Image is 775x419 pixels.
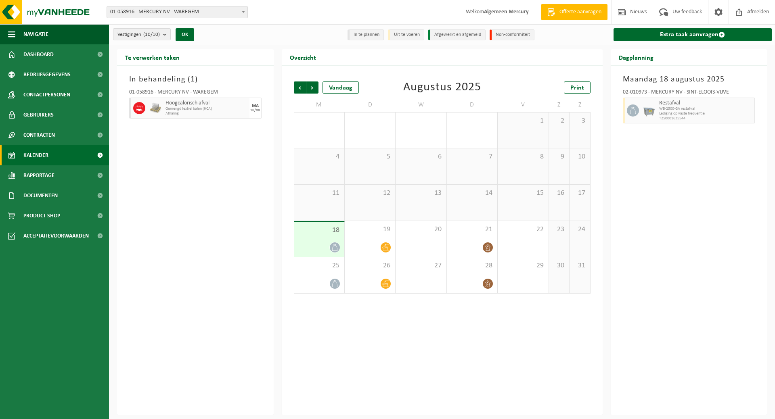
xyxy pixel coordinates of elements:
span: 17 [574,189,586,198]
span: Restafval [659,100,753,106]
td: W [396,98,446,112]
span: 27 [400,261,442,270]
div: MA [252,104,259,108]
h2: Te verwerken taken [117,49,188,65]
button: Vestigingen(10/10) [113,28,171,40]
span: 1 [191,75,195,83]
h2: Dagplanning [611,49,662,65]
span: Vestigingen [117,29,160,41]
span: Bedrijfsgegevens [23,65,71,85]
span: 5 [349,152,391,161]
div: 18/08 [250,108,260,113]
span: 30 [553,261,565,270]
h3: Maandag 18 augustus 2025 [623,73,755,85]
span: T250001635544 [659,116,753,121]
span: Offerte aanvragen [557,8,603,16]
div: Vandaag [323,81,359,94]
span: Hoogcalorisch afval [165,100,247,106]
span: 21 [451,225,493,234]
div: 01-058916 - MERCURY NV - WAREGEM [129,90,262,98]
span: 15 [502,189,544,198]
li: Non-conformiteit [490,29,534,40]
span: 8 [502,152,544,161]
span: 22 [502,225,544,234]
li: In te plannen [348,29,384,40]
span: Kalender [23,145,48,165]
span: Vorige [294,81,306,94]
td: D [447,98,498,112]
span: 11 [298,189,340,198]
img: LP-PA-00000-WDN-11 [149,102,161,114]
span: Contracten [23,125,55,145]
span: 14 [451,189,493,198]
div: Augustus 2025 [403,81,481,94]
span: 7 [451,152,493,161]
span: Volgende [306,81,318,94]
span: 1 [502,117,544,125]
strong: Algemeen Mercury [484,9,529,15]
span: Acceptatievoorwaarden [23,226,89,246]
span: 10 [574,152,586,161]
span: Rapportage [23,165,54,186]
a: Print [564,81,591,94]
span: 3 [574,117,586,125]
li: Uit te voeren [388,29,424,40]
span: Lediging op vaste frequentie [659,111,753,116]
span: 4 [298,152,340,161]
span: 6 [400,152,442,161]
span: 01-058916 - MERCURY NV - WAREGEM [107,6,247,18]
count: (10/10) [143,32,160,37]
h3: In behandeling ( ) [129,73,262,85]
span: WB-2500-GA restafval [659,106,753,111]
a: Offerte aanvragen [541,4,607,20]
td: Z [570,98,590,112]
span: Navigatie [23,24,48,44]
span: Gemengd textiel balen (HCA) [165,106,247,111]
span: 01-058916 - MERCURY NV - WAREGEM [107,6,248,18]
span: Gebruikers [23,105,54,125]
span: Afhaling [165,111,247,116]
button: OK [176,28,194,41]
span: Product Shop [23,206,60,226]
span: 18 [298,226,340,235]
span: Documenten [23,186,58,206]
span: 26 [349,261,391,270]
span: 31 [574,261,586,270]
span: 13 [400,189,442,198]
span: 24 [574,225,586,234]
span: Contactpersonen [23,85,70,105]
li: Afgewerkt en afgemeld [428,29,486,40]
td: M [294,98,345,112]
span: 12 [349,189,391,198]
span: 9 [553,152,565,161]
span: Dashboard [23,44,54,65]
span: 19 [349,225,391,234]
td: D [345,98,396,112]
span: 25 [298,261,340,270]
td: V [498,98,549,112]
span: 29 [502,261,544,270]
td: Z [549,98,570,112]
a: Extra taak aanvragen [614,28,772,41]
span: 23 [553,225,565,234]
span: 28 [451,261,493,270]
span: 20 [400,225,442,234]
h2: Overzicht [282,49,324,65]
span: Print [570,85,584,91]
span: 2 [553,117,565,125]
img: WB-2500-GAL-GY-01 [643,104,655,117]
span: 16 [553,189,565,198]
div: 02-010973 - MERCURY NV - SINT-ELOOIS-VIJVE [623,90,755,98]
